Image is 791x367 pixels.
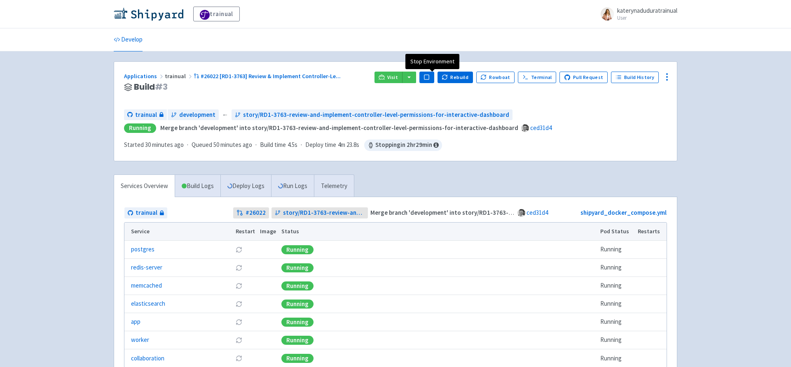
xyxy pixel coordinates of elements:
[281,300,314,309] div: Running
[131,299,165,309] a: elasticsearch
[598,277,635,295] td: Running
[124,123,156,133] div: Running
[201,72,341,80] span: #26022 [RD1-3763] Review & Implement Controller-Le ...
[281,263,314,272] div: Running
[598,259,635,277] td: Running
[305,140,336,150] span: Deploy time
[124,207,167,218] a: trainual
[279,223,598,241] th: Status
[232,109,513,121] a: story/RD1-3763-review-and-implement-controller-level-permissions-for-interactive-dashboard
[124,109,167,121] a: trainual
[559,72,608,83] a: Pull Request
[364,139,442,151] span: Stopping in 2 hr 29 min
[617,15,677,21] small: User
[596,7,677,21] a: katerynaduduratrainual User
[283,208,365,218] span: story/RD1-3763-review-and-implement-controller-level-permissions-for-interactive-dashboard
[193,7,240,21] a: trainual
[236,301,242,307] button: Restart pod
[145,141,184,149] time: 30 minutes ago
[175,175,220,197] a: Build Logs
[155,81,168,93] span: # 3
[236,246,242,253] button: Restart pod
[374,72,403,83] a: Visit
[134,82,168,92] span: Build
[598,223,635,241] th: Pod Status
[271,175,314,197] a: Run Logs
[314,175,354,197] a: Telemetry
[438,72,473,83] button: Rebuild
[160,124,518,132] strong: Merge branch 'development' into story/RD1-3763-review-and-implement-controller-level-permissions-...
[165,72,194,80] span: trainual
[114,7,183,21] img: Shipyard logo
[598,295,635,313] td: Running
[124,223,233,241] th: Service
[192,141,252,149] span: Queued
[131,354,164,363] a: collaboration
[635,223,667,241] th: Restarts
[527,209,548,216] a: ced31d4
[598,313,635,331] td: Running
[114,175,175,197] a: Services Overview
[179,110,215,120] span: development
[281,245,314,254] div: Running
[530,124,552,132] a: ced31d4
[131,317,140,327] a: app
[236,265,242,271] button: Restart pod
[135,110,157,120] span: trainual
[419,72,434,83] button: Pause
[598,331,635,349] td: Running
[233,207,269,218] a: #26022
[338,140,359,150] span: 4m 23.8s
[236,283,242,289] button: Restart pod
[281,281,314,290] div: Running
[246,208,266,218] strong: # 26022
[260,140,286,150] span: Build time
[136,208,157,218] span: trainual
[124,139,442,151] div: · · ·
[236,319,242,325] button: Restart pod
[518,72,556,83] a: Terminal
[281,354,314,363] div: Running
[281,318,314,327] div: Running
[222,110,228,120] span: ←
[168,109,219,121] a: development
[124,141,184,149] span: Started
[236,337,242,344] button: Restart pod
[476,72,515,83] button: Rowboat
[131,245,154,254] a: postgres
[213,141,252,149] time: 50 minutes ago
[257,223,279,241] th: Image
[131,263,162,272] a: redis-server
[271,207,368,218] a: story/RD1-3763-review-and-implement-controller-level-permissions-for-interactive-dashboard
[598,241,635,259] td: Running
[387,74,398,81] span: Visit
[124,72,165,80] a: Applications
[233,223,257,241] th: Restart
[288,140,297,150] span: 4.5s
[370,209,728,216] strong: Merge branch 'development' into story/RD1-3763-review-and-implement-controller-level-permissions-...
[114,28,143,51] a: Develop
[220,175,271,197] a: Deploy Logs
[580,209,667,216] a: shipyard_docker_compose.yml
[194,72,342,80] a: #26022 [RD1-3763] Review & Implement Controller-Le...
[243,110,509,120] span: story/RD1-3763-review-and-implement-controller-level-permissions-for-interactive-dashboard
[131,281,162,290] a: memcached
[617,7,677,14] span: katerynaduduratrainual
[281,336,314,345] div: Running
[236,355,242,362] button: Restart pod
[131,335,149,345] a: worker
[611,72,659,83] a: Build History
